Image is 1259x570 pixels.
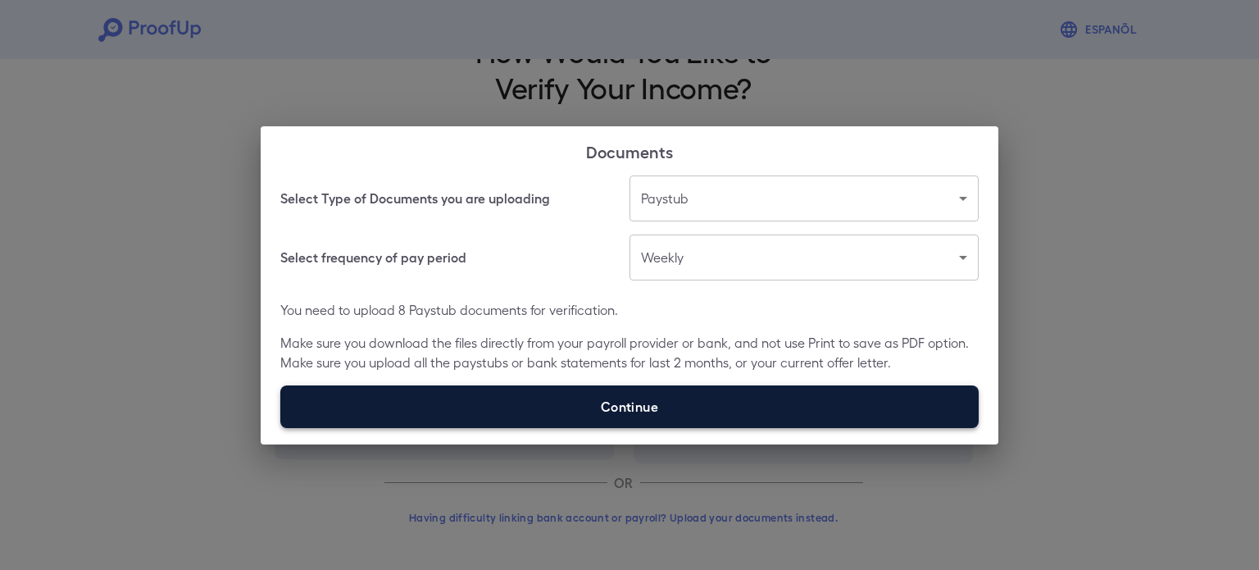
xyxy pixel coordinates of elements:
h6: Select Type of Documents you are uploading [280,189,550,208]
p: Make sure you download the files directly from your payroll provider or bank, and not use Print t... [280,333,979,372]
h2: Documents [261,126,998,176]
p: You need to upload 8 Paystub documents for verification. [280,300,979,320]
div: Weekly [629,235,979,280]
label: Continue [280,385,979,428]
h6: Select frequency of pay period [280,248,466,267]
div: Paystub [629,176,979,221]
